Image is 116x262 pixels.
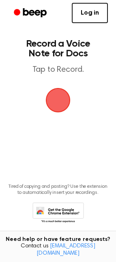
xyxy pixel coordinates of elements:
h1: Record a Voice Note for Docs [15,39,101,58]
span: Contact us [5,243,111,257]
img: Beep Logo [46,88,70,112]
a: [EMAIL_ADDRESS][DOMAIN_NAME] [37,243,95,256]
a: Beep [8,5,54,21]
p: Tired of copying and pasting? Use the extension to automatically insert your recordings. [6,184,110,196]
a: Log in [72,3,108,23]
p: Tap to Record. [15,65,101,75]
